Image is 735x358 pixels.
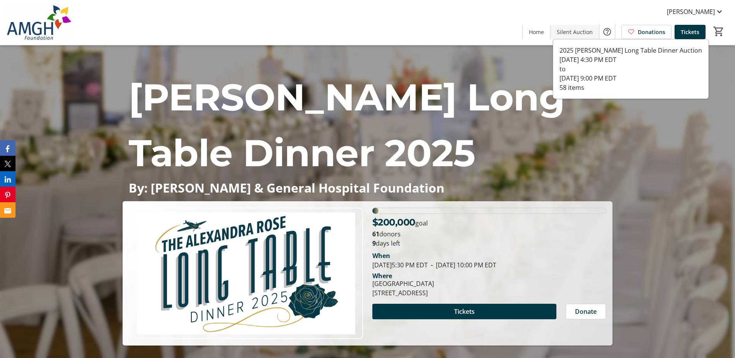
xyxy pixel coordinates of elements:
span: Donate [575,307,597,316]
div: 2025 [PERSON_NAME] Long Table Dinner Auction [559,46,702,55]
button: Donate [566,304,606,319]
span: [PERSON_NAME] [667,7,715,16]
span: Home [529,28,544,36]
span: [DATE] 5:30 PM EDT [372,261,428,269]
span: 9 [372,239,376,248]
div: 58 items [559,83,702,92]
div: When [372,251,390,260]
div: [GEOGRAPHIC_DATA] [372,279,434,288]
span: Silent Auction [557,28,593,36]
a: Home [523,25,550,39]
div: Where [372,273,392,279]
img: Campaign CTA Media Photo [129,208,363,339]
span: Donations [638,28,665,36]
div: to [559,64,702,74]
p: goal [372,215,428,229]
div: [DATE] 9:00 PM EDT [559,74,702,83]
a: Silent Auction [551,25,599,39]
p: days left [372,239,606,248]
span: [PERSON_NAME] Long Table Dinner 2025 [129,74,565,176]
p: donors [372,229,606,239]
div: [STREET_ADDRESS] [372,288,434,298]
span: $200,000 [372,217,415,228]
span: Tickets [454,307,475,316]
span: - [428,261,436,269]
button: Cart [712,24,726,38]
p: By: [PERSON_NAME] & General Hospital Foundation [129,181,606,194]
button: Tickets [372,304,556,319]
span: Tickets [681,28,699,36]
div: [DATE] 4:30 PM EDT [559,55,702,64]
span: [DATE] 10:00 PM EDT [428,261,496,269]
a: Donations [621,25,671,39]
div: 2.7125% of fundraising goal reached [372,208,606,214]
b: 61 [372,230,379,238]
a: Tickets [675,25,706,39]
img: Alexandra Marine & General Hospital Foundation's Logo [5,3,74,42]
button: [PERSON_NAME] [661,5,730,18]
button: Help [599,24,615,40]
